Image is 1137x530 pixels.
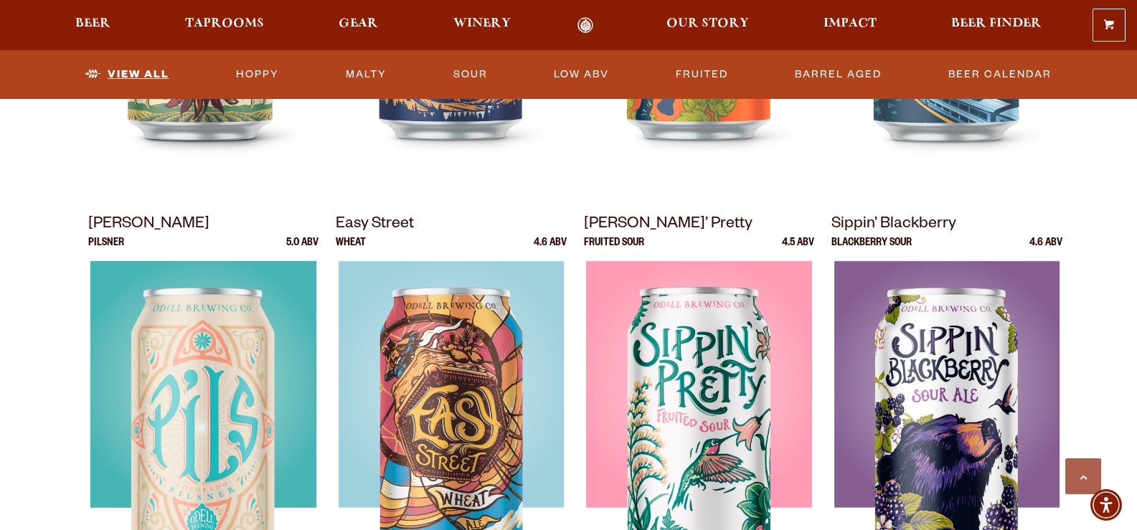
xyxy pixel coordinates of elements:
span: Taprooms [185,18,264,29]
a: View All [80,58,175,91]
p: Sippin’ Blackberry [831,212,1062,238]
div: Accessibility Menu [1090,489,1122,521]
a: Beer [66,17,120,34]
p: [PERSON_NAME]’ Pretty [584,212,815,238]
a: Scroll to top [1065,458,1101,494]
a: Malty [340,58,392,91]
a: Odell Home [559,17,613,34]
a: Fruited [670,58,734,91]
a: Impact [814,17,886,34]
p: 4.5 ABV [782,238,814,261]
a: Taprooms [176,17,273,34]
span: Beer [75,18,110,29]
p: 5.0 ABV [286,238,319,261]
a: Hoppy [230,58,285,91]
a: Sour [448,58,494,91]
span: Beer Finder [951,18,1042,29]
span: Gear [339,18,378,29]
a: Our Story [657,17,758,34]
p: [PERSON_NAME] [88,212,319,238]
p: Fruited Sour [584,238,644,261]
a: Gear [329,17,387,34]
span: Winery [453,18,511,29]
p: 4.6 ABV [534,238,567,261]
a: Barrel Aged [789,58,887,91]
a: Low ABV [548,58,615,91]
p: 4.6 ABV [1029,238,1062,261]
a: Beer Calendar [943,58,1057,91]
a: Beer Finder [942,17,1051,34]
p: Pilsner [88,238,124,261]
a: Winery [444,17,520,34]
span: Our Story [666,18,749,29]
p: Wheat [336,238,366,261]
p: Easy Street [336,212,567,238]
p: Blackberry Sour [831,238,912,261]
span: Impact [824,18,877,29]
